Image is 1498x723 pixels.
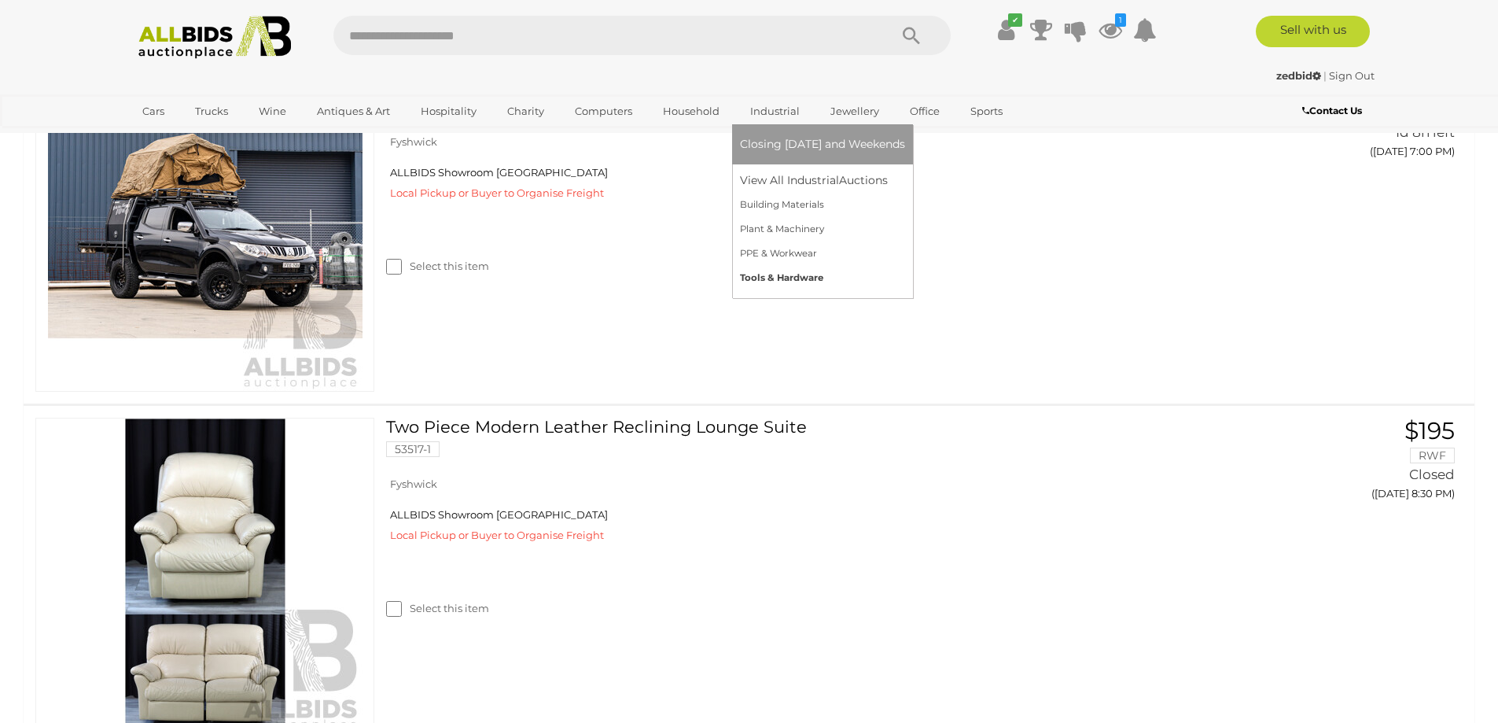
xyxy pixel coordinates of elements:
[565,98,642,124] a: Computers
[132,98,175,124] a: Cars
[1276,69,1323,82] a: zedbid
[1302,105,1362,116] b: Contact Us
[1256,16,1370,47] a: Sell with us
[185,98,238,124] a: Trucks
[820,98,889,124] a: Jewellery
[1099,16,1122,44] a: 1
[872,16,951,55] button: Search
[132,124,264,150] a: [GEOGRAPHIC_DATA]
[386,259,489,274] label: Select this item
[248,98,296,124] a: Wine
[48,76,363,391] img: 53905-1cg_ex.jpg
[1245,76,1459,167] a: $2,510 Jaysreeds 1d 8h left ([DATE] 7:00 PM)
[410,98,487,124] a: Hospitality
[995,16,1018,44] a: ✔
[740,98,810,124] a: Industrial
[1008,13,1022,27] i: ✔
[1115,13,1126,27] i: 1
[1329,69,1375,82] a: Sign Out
[307,98,400,124] a: Antiques & Art
[497,98,554,124] a: Charity
[398,418,1220,469] a: Two Piece Modern Leather Reclining Lounge Suite 53517-1
[1302,102,1366,120] a: Contact Us
[1245,418,1459,509] a: $195 RWF Closed ([DATE] 8:30 PM)
[1276,69,1321,82] strong: zedbid
[1404,416,1455,445] span: $195
[960,98,1013,124] a: Sports
[900,98,950,124] a: Office
[386,601,489,616] label: Select this item
[653,98,730,124] a: Household
[1323,69,1327,82] span: |
[130,16,300,59] img: Allbids.com.au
